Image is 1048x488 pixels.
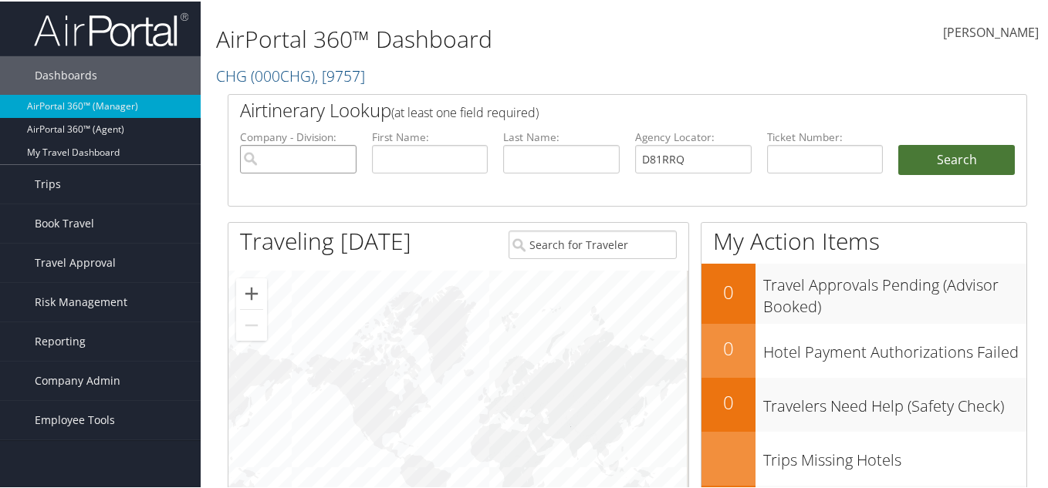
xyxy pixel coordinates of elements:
label: Last Name: [503,128,620,143]
span: Reporting [35,321,86,359]
h3: Travel Approvals Pending (Advisor Booked) [763,265,1026,316]
h2: Airtinerary Lookup [240,96,948,122]
h2: 0 [701,334,756,360]
span: Book Travel [35,203,94,241]
button: Zoom in [236,277,267,308]
button: Zoom out [236,308,267,339]
h2: 0 [701,388,756,414]
input: Search for Traveler [509,229,677,257]
a: Trips Missing Hotels [701,430,1026,484]
a: 0Hotel Payment Authorizations Failed [701,322,1026,376]
span: (at least one field required) [391,103,539,119]
h2: 0 [701,278,756,304]
h3: Trips Missing Hotels [763,440,1026,469]
span: , [ 9757 ] [315,64,365,85]
span: [PERSON_NAME] [943,22,1039,39]
span: Dashboards [35,55,97,93]
label: Agency Locator: [635,128,752,143]
a: [PERSON_NAME] [943,8,1039,56]
a: CHG [216,64,365,85]
a: 0Travel Approvals Pending (Advisor Booked) [701,262,1026,321]
h3: Travelers Need Help (Safety Check) [763,386,1026,416]
span: Trips [35,163,61,202]
span: ( 000CHG ) [251,64,315,85]
h1: Traveling [DATE] [240,224,411,256]
button: Search [898,143,1015,174]
label: Company - Division: [240,128,357,143]
img: airportal-logo.png [34,10,188,46]
span: Risk Management [35,281,127,320]
a: 0Travelers Need Help (Safety Check) [701,376,1026,430]
label: Ticket Number: [767,128,884,143]
span: Employee Tools [35,399,115,438]
span: Travel Approval [35,242,116,281]
h3: Hotel Payment Authorizations Failed [763,332,1026,362]
label: First Name: [372,128,489,143]
h1: My Action Items [701,224,1026,256]
span: Company Admin [35,360,120,399]
h1: AirPortal 360™ Dashboard [216,22,765,54]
